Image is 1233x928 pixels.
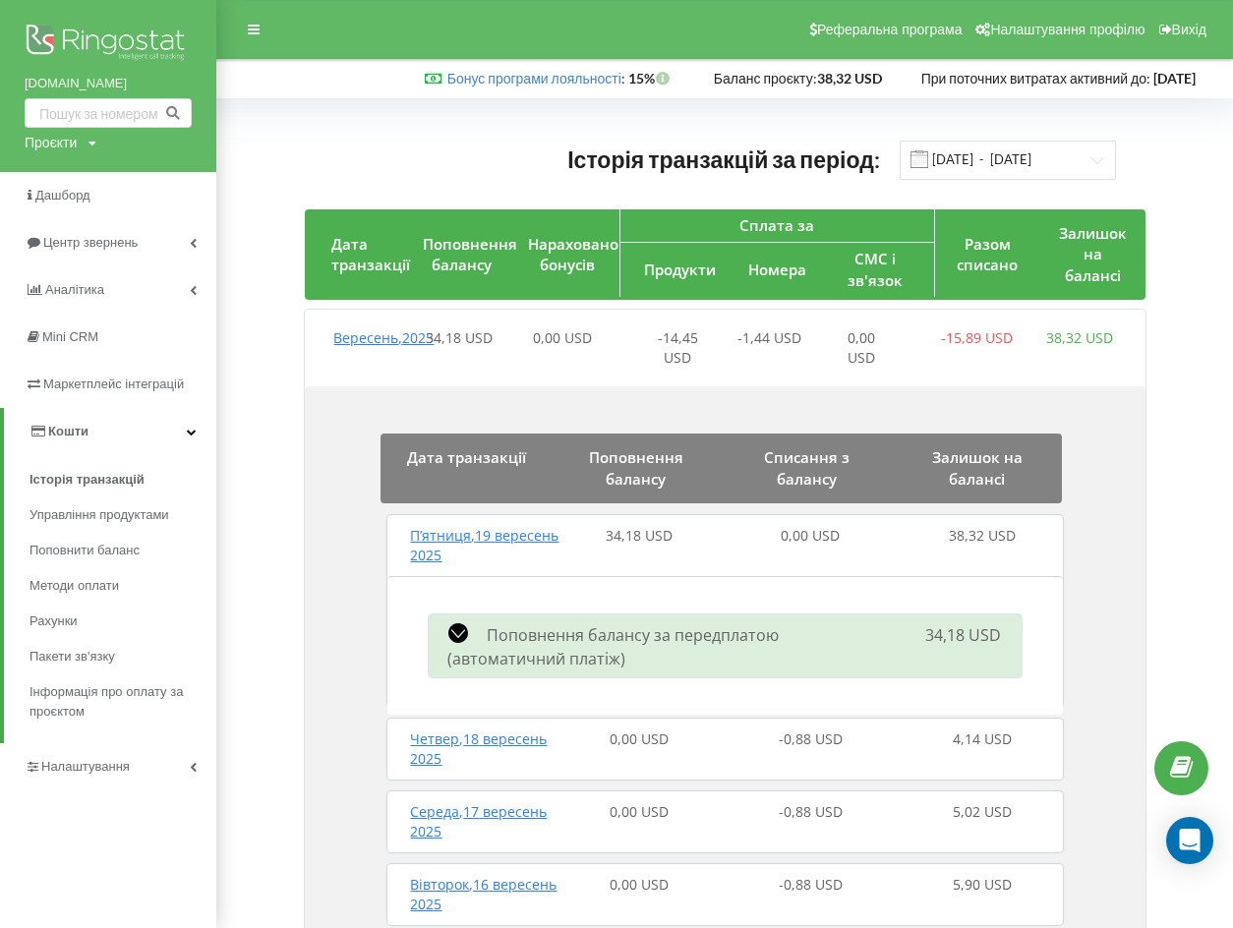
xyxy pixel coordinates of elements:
[411,875,558,913] span: Вівторок , 16 вересень 2025
[29,639,216,674] a: Пакети зв'язку
[1172,22,1206,37] span: Вихід
[589,447,683,488] span: Поповнення балансу
[48,424,88,438] span: Кошти
[447,70,625,87] span: :
[411,526,559,564] span: П’ятниця , 19 вересень 2025
[29,497,216,533] a: Управління продуктами
[533,328,592,347] span: 0,00 USD
[25,20,192,69] img: Ringostat logo
[411,802,548,841] span: Середа , 17 вересень 2025
[29,541,140,560] span: Поповнити баланс
[781,526,840,545] span: 0,00 USD
[29,674,216,729] a: Інформація про оплату за проєктом
[953,802,1012,821] span: 5,02 USD
[848,249,903,289] span: СМС і зв'язок
[848,328,875,367] span: 0,00 USD
[606,526,673,545] span: 34,18 USD
[29,568,216,604] a: Методи оплати
[932,447,1023,488] span: Залишок на балансі
[926,624,1002,646] span: 34,18 USD
[332,234,411,274] span: Дата транзакції
[817,70,882,87] strong: 38,32 USD
[739,215,814,235] span: Сплата за
[921,70,1150,87] span: При поточних витратах активний до:
[29,576,119,596] span: Методи оплати
[990,22,1145,37] span: Налаштування профілю
[817,22,963,37] span: Реферальна програма
[45,282,104,297] span: Аналiтика
[628,70,675,87] strong: 15%
[644,260,716,279] span: Продукти
[29,682,206,722] span: Інформація про оплату за проєктом
[423,234,517,274] span: Поповнення балансу
[567,145,880,173] span: Історія транзакцій за період:
[4,408,216,455] a: Кошти
[35,188,90,203] span: Дашборд
[43,377,184,391] span: Маркетплейс інтеграцій
[1059,223,1127,285] span: Залишок на балансі
[25,74,192,93] a: [DOMAIN_NAME]
[779,875,843,894] span: -0,88 USD
[29,604,216,639] a: Рахунки
[42,329,98,344] span: Mini CRM
[1153,70,1196,87] strong: [DATE]
[953,729,1012,748] span: 4,14 USD
[41,759,130,774] span: Налаштування
[447,70,621,87] a: Бонус програми лояльності
[610,729,669,748] span: 0,00 USD
[29,505,169,525] span: Управління продуктами
[25,133,77,152] div: Проєкти
[408,447,527,467] span: Дата транзакції
[29,462,216,497] a: Історія транзакцій
[610,802,669,821] span: 0,00 USD
[29,533,216,568] a: Поповнити баланс
[953,875,1012,894] span: 5,90 USD
[737,328,801,347] span: -1,44 USD
[714,70,817,87] span: Баланс проєкту:
[949,526,1016,545] span: 38,32 USD
[25,98,192,128] input: Пошук за номером
[29,647,115,667] span: Пакети зв'язку
[941,328,1013,347] span: -15,89 USD
[764,447,850,488] span: Списання з балансу
[29,470,145,490] span: Історія транзакцій
[43,235,138,250] span: Центр звернень
[1166,817,1213,864] div: Open Intercom Messenger
[779,802,843,821] span: -0,88 USD
[1046,328,1113,347] span: 38,32 USD
[748,260,806,279] span: Номера
[658,328,698,367] span: -14,45 USD
[779,729,843,748] span: -0,88 USD
[411,729,548,768] span: Четвер , 18 вересень 2025
[334,328,435,347] span: Вересень , 2025
[426,328,493,347] span: 34,18 USD
[528,234,618,274] span: Нараховано бонусів
[29,611,78,631] span: Рахунки
[957,234,1018,274] span: Разом списано
[448,624,780,669] span: Поповнення балансу за передплатою (автоматичний платіж)
[610,875,669,894] span: 0,00 USD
